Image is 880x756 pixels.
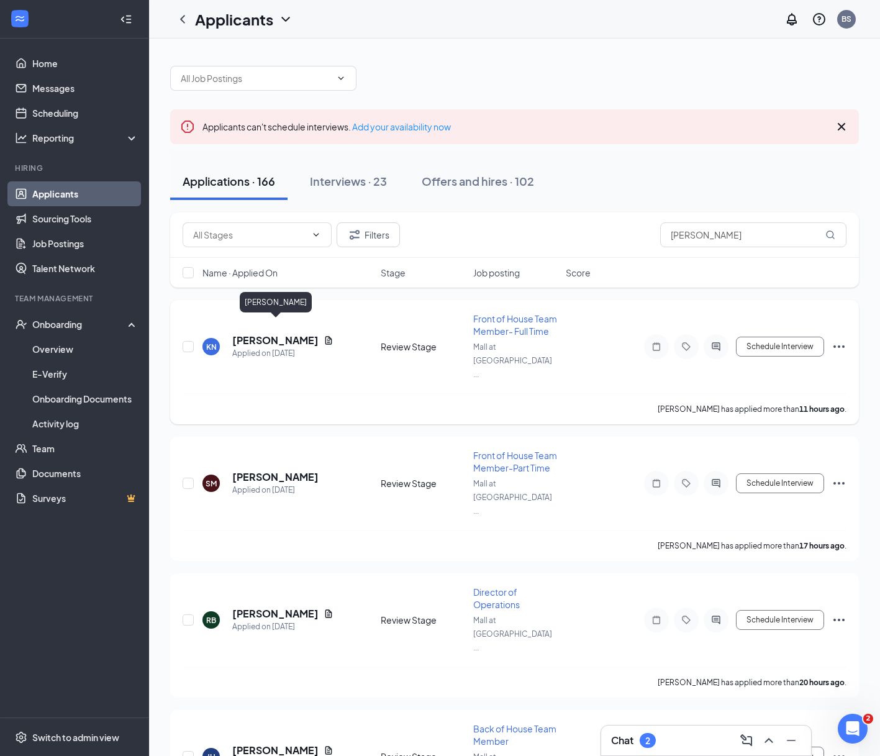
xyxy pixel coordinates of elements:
[381,340,466,353] div: Review Stage
[32,362,138,386] a: E-Verify
[473,313,557,337] span: Front of House Team Member- Full Time
[381,614,466,626] div: Review Stage
[206,342,217,352] div: KN
[15,731,27,744] svg: Settings
[781,731,801,750] button: Minimize
[15,132,27,144] svg: Analysis
[324,335,333,345] svg: Document
[202,266,278,279] span: Name · Applied On
[32,181,138,206] a: Applicants
[784,733,799,748] svg: Minimize
[32,256,138,281] a: Talent Network
[232,347,333,360] div: Applied on [DATE]
[838,714,868,744] iframe: Intercom live chat
[473,723,556,747] span: Back of House Team Member
[32,132,139,144] div: Reporting
[352,121,451,132] a: Add your availability now
[32,731,119,744] div: Switch to admin view
[14,12,26,25] svg: WorkstreamLogo
[206,478,217,489] div: SM
[278,12,293,27] svg: ChevronDown
[311,230,321,240] svg: ChevronDown
[645,736,650,746] div: 2
[799,541,845,550] b: 17 hours ago
[32,76,138,101] a: Messages
[175,12,190,27] svg: ChevronLeft
[32,486,138,511] a: SurveysCrown
[736,610,824,630] button: Schedule Interview
[658,677,846,688] p: [PERSON_NAME] has applied more than .
[193,228,306,242] input: All Stages
[841,14,851,24] div: BS
[679,478,694,488] svg: Tag
[736,473,824,493] button: Schedule Interview
[473,586,520,610] span: Director of Operations
[660,222,846,247] input: Search in applications
[180,119,195,134] svg: Error
[232,334,319,347] h5: [PERSON_NAME]
[324,745,333,755] svg: Document
[658,404,846,414] p: [PERSON_NAME] has applied more than .
[15,293,136,304] div: Team Management
[473,479,552,516] span: Mall at [GEOGRAPHIC_DATA] ...
[232,484,319,496] div: Applied on [DATE]
[658,540,846,551] p: [PERSON_NAME] has applied more than .
[759,731,779,750] button: ChevronUp
[15,163,136,173] div: Hiring
[32,51,138,76] a: Home
[183,173,275,189] div: Applications · 166
[761,733,776,748] svg: ChevronUp
[381,266,406,279] span: Stage
[32,231,138,256] a: Job Postings
[832,339,846,354] svg: Ellipses
[736,337,824,357] button: Schedule Interview
[32,461,138,486] a: Documents
[347,227,362,242] svg: Filter
[679,615,694,625] svg: Tag
[381,477,466,490] div: Review Stage
[709,478,724,488] svg: ActiveChat
[832,476,846,491] svg: Ellipses
[32,337,138,362] a: Overview
[32,436,138,461] a: Team
[649,615,664,625] svg: Note
[649,342,664,352] svg: Note
[649,478,664,488] svg: Note
[739,733,754,748] svg: ComposeMessage
[336,73,346,83] svg: ChevronDown
[473,450,557,473] span: Front of House Team Member-Part Time
[834,119,849,134] svg: Cross
[422,173,534,189] div: Offers and hires · 102
[679,342,694,352] svg: Tag
[232,621,333,633] div: Applied on [DATE]
[812,12,827,27] svg: QuestionInfo
[825,230,835,240] svg: MagnifyingGlass
[32,411,138,436] a: Activity log
[473,616,552,652] span: Mall at [GEOGRAPHIC_DATA] ...
[737,731,756,750] button: ComposeMessage
[232,607,319,621] h5: [PERSON_NAME]
[195,9,273,30] h1: Applicants
[337,222,400,247] button: Filter Filters
[611,734,633,747] h3: Chat
[832,613,846,627] svg: Ellipses
[206,615,216,626] div: RB
[709,615,724,625] svg: ActiveChat
[240,292,312,312] div: [PERSON_NAME]
[709,342,724,352] svg: ActiveChat
[784,12,799,27] svg: Notifications
[15,318,27,330] svg: UserCheck
[232,470,319,484] h5: [PERSON_NAME]
[473,266,520,279] span: Job posting
[32,386,138,411] a: Onboarding Documents
[32,206,138,231] a: Sourcing Tools
[32,101,138,125] a: Scheduling
[32,318,128,330] div: Onboarding
[181,71,331,85] input: All Job Postings
[473,342,552,379] span: Mall at [GEOGRAPHIC_DATA] ...
[799,404,845,414] b: 11 hours ago
[202,121,451,132] span: Applicants can't schedule interviews.
[324,609,333,619] svg: Document
[799,678,845,687] b: 20 hours ago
